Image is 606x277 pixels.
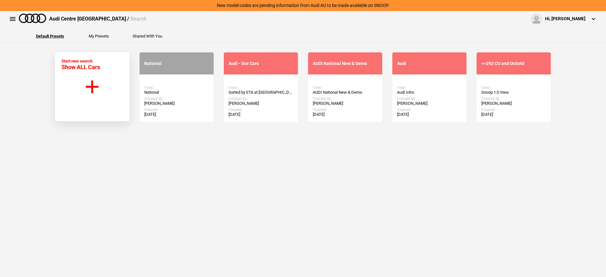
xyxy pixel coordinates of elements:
[55,52,130,121] button: Start new search Show ALL Cars
[229,108,293,112] div: Created:
[49,15,146,22] div: Audi Centre [GEOGRAPHIC_DATA] /
[397,112,462,117] div: [DATE]
[144,61,209,66] div: National
[397,61,462,66] div: Audi
[144,108,209,112] div: Created:
[481,90,546,95] div: Snoop 1.0 View
[313,108,377,112] div: Created:
[397,101,462,106] div: [PERSON_NAME]
[397,85,462,90] div: View:
[313,61,377,66] div: AUDI National New & Demo
[144,97,209,101] div: Created By:
[130,16,146,22] span: Search
[89,34,109,38] button: My Presets
[144,112,209,117] div: [DATE]
[481,101,546,106] div: [PERSON_NAME]
[397,90,462,95] div: Audi Intro
[313,112,377,117] div: [DATE]
[397,97,462,101] div: Created By:
[481,85,546,90] div: View:
[229,90,293,95] div: Sorted by ETA at [GEOGRAPHIC_DATA]
[481,108,546,112] div: Created:
[229,101,293,106] div: [PERSON_NAME]
[229,85,293,90] div: View:
[313,90,377,95] div: AUDI National New & Demo
[144,85,209,90] div: View:
[229,61,293,66] div: Audi - Our Cars
[313,97,377,101] div: Created By:
[144,90,209,95] div: National
[313,101,377,106] div: [PERSON_NAME]
[133,34,162,38] button: Shared With You
[229,112,293,117] div: [DATE]
[62,64,100,70] span: Show ALL Cars
[62,59,100,70] div: Start new search
[545,16,585,22] div: Hi, [PERSON_NAME]
[481,112,546,117] div: [DATE]
[397,108,462,112] div: Created:
[481,61,546,66] div: <=292 CU and UnSold
[144,101,209,106] div: [PERSON_NAME]
[313,85,377,90] div: View:
[481,97,546,101] div: Created By:
[19,14,46,23] img: audi.png
[229,97,293,101] div: Created By:
[36,34,64,38] button: Default Presets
